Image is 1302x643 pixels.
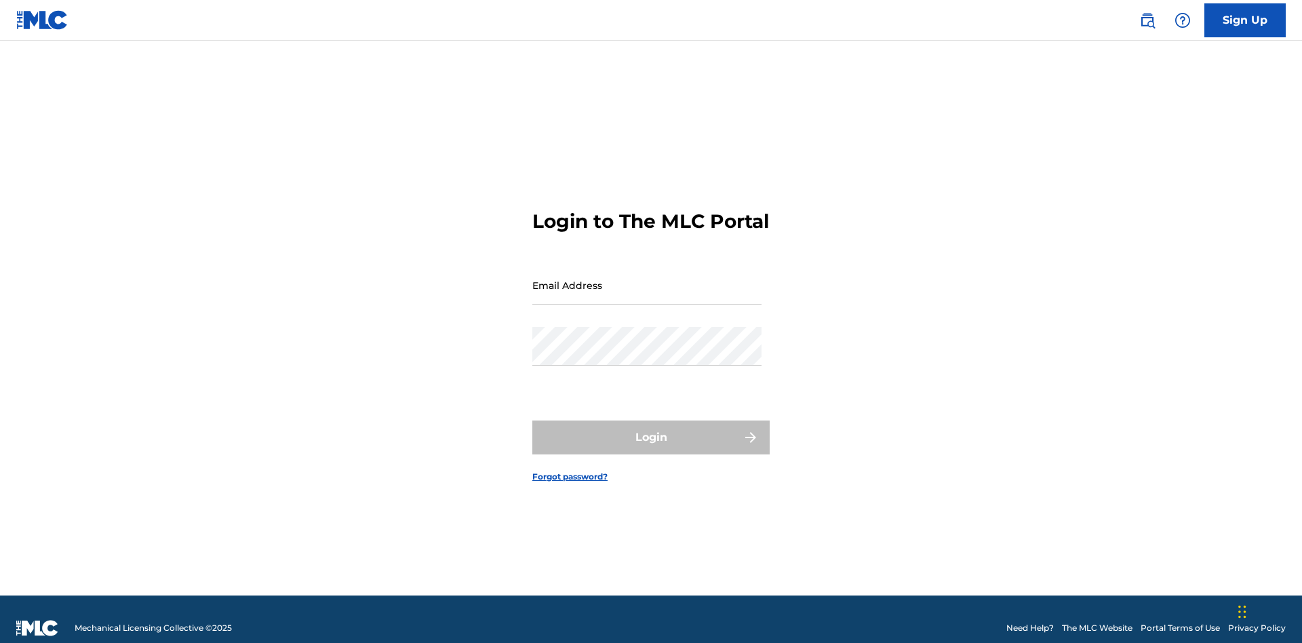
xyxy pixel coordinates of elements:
span: Mechanical Licensing Collective © 2025 [75,622,232,634]
div: Help [1169,7,1196,34]
div: Drag [1238,591,1246,632]
a: Forgot password? [532,471,608,483]
img: MLC Logo [16,10,68,30]
a: Public Search [1134,7,1161,34]
img: help [1175,12,1191,28]
a: Privacy Policy [1228,622,1286,634]
a: Portal Terms of Use [1141,622,1220,634]
h3: Login to The MLC Portal [532,210,769,233]
iframe: Chat Widget [1234,578,1302,643]
img: logo [16,620,58,636]
a: Sign Up [1204,3,1286,37]
a: Need Help? [1006,622,1054,634]
a: The MLC Website [1062,622,1132,634]
img: search [1139,12,1156,28]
